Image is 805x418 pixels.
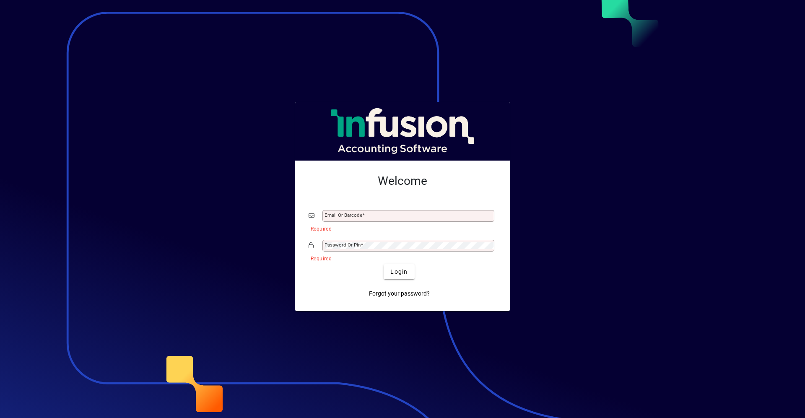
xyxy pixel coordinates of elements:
[311,224,490,233] mat-error: Required
[311,254,490,262] mat-error: Required
[390,267,408,276] span: Login
[366,286,433,301] a: Forgot your password?
[384,264,414,279] button: Login
[325,212,362,218] mat-label: Email or Barcode
[369,289,430,298] span: Forgot your password?
[325,242,361,248] mat-label: Password or Pin
[309,174,496,188] h2: Welcome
